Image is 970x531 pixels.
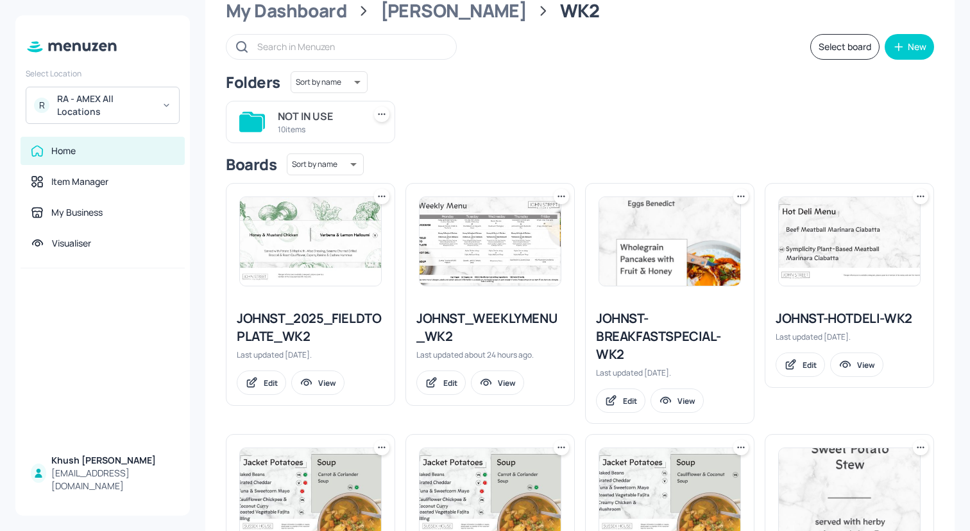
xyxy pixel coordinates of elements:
[810,34,880,60] button: Select board
[596,309,744,363] div: JOHNST-BREAKFASTSPECIAL-WK2
[857,360,875,370] div: View
[498,378,516,388] div: View
[278,109,359,124] div: NOT IN USE
[291,69,368,95] div: Sort by name
[51,454,174,467] div: Khush [PERSON_NAME]
[237,309,384,345] div: JOHNST_2025_FIELDTOPLATE_WK2
[677,396,695,406] div: View
[776,309,923,327] div: JOHNST-HOTDELI-WK2
[596,367,744,378] div: Last updated [DATE].
[52,237,91,250] div: Visualiser
[776,331,923,342] div: Last updated [DATE].
[908,42,926,51] div: New
[26,68,180,79] div: Select Location
[240,197,381,286] img: 2025-10-06-1759750251246d6u3co850fi.jpeg
[416,349,564,360] div: Last updated about 24 hours ago.
[287,152,364,177] div: Sort by name
[599,197,740,286] img: 2025-07-08-1751960739202dam2y3cot0e.jpeg
[226,72,280,92] div: Folders
[51,175,108,188] div: Item Manager
[278,124,359,135] div: 10 items
[57,92,154,118] div: RA - AMEX All Locations
[264,378,278,388] div: Edit
[779,197,920,286] img: 2025-06-26-1750945407256udz7bywrigq.jpeg
[51,206,103,219] div: My Business
[257,37,443,56] input: Search in Menuzen
[51,467,174,492] div: [EMAIL_ADDRESS][DOMAIN_NAME]
[51,144,76,157] div: Home
[885,34,934,60] button: New
[226,154,277,175] div: Boards
[420,197,561,286] img: 2025-10-07-1759835200606e9pvk6muite.jpeg
[318,378,336,388] div: View
[416,309,564,345] div: JOHNST_WEEKLYMENU_WK2
[237,349,384,360] div: Last updated [DATE].
[443,378,457,388] div: Edit
[803,360,817,370] div: Edit
[34,98,49,113] div: R
[623,396,637,406] div: Edit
